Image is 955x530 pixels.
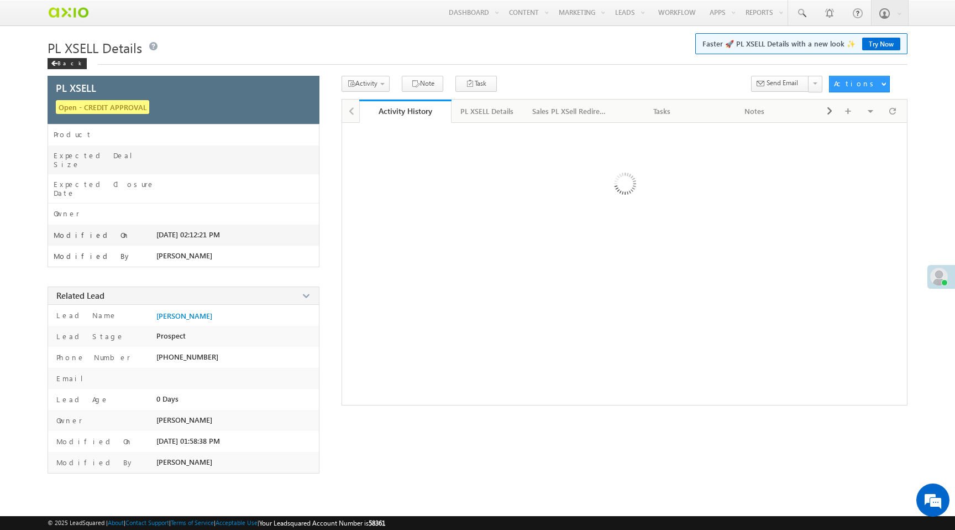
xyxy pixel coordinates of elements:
span: [PERSON_NAME] [156,251,212,260]
div: Documents [810,105,884,118]
label: Modified On [54,231,130,240]
span: [PERSON_NAME] [156,458,212,466]
label: Modified By [54,252,132,261]
button: Activity [342,76,390,92]
label: Modified By [54,458,134,467]
label: Product [54,130,92,139]
span: Faster 🚀 PL XSELL Details with a new look ✨ [702,38,900,49]
div: Actions [834,79,878,89]
span: [PHONE_NUMBER] [156,352,218,361]
a: Documents [801,100,894,123]
label: Email [54,373,92,383]
div: Notes [718,105,792,118]
span: Activity [355,79,377,87]
a: [PERSON_NAME] [156,311,212,320]
button: Actions [829,76,890,92]
a: PL XSELL Details [452,100,523,123]
a: Try Now [862,38,900,50]
label: Modified On [54,437,133,446]
span: [DATE] 01:58:38 PM [156,437,220,445]
label: Phone Number [54,352,130,362]
button: Task [455,76,497,92]
button: Send Email [751,76,809,92]
a: Terms of Service [171,519,214,526]
span: 0 Days [156,394,179,403]
label: Lead Name [54,310,117,320]
img: Loading ... [567,128,681,243]
span: [PERSON_NAME] [156,415,212,424]
a: Tasks [616,100,709,123]
span: © 2025 LeadSquared | | | | | [48,518,385,528]
label: Owner [54,415,82,425]
a: Activity History [359,100,452,123]
span: Prospect [156,331,186,340]
label: Expected Closure Date [54,180,156,198]
span: Open - CREDIT APPROVAL [56,100,149,114]
label: Lead Stage [54,331,124,341]
a: Contact Support [125,519,169,526]
div: PL XSELL Details [460,105,513,118]
span: Related Lead [56,290,104,301]
span: Your Leadsquared Account Number is [259,519,385,527]
span: 58361 [369,519,385,527]
img: Custom Logo [48,3,89,22]
div: Sales PL XSell Redirection [532,105,606,118]
label: Lead Age [54,394,109,404]
a: Acceptable Use [216,519,258,526]
span: PL XSELL Details [48,39,142,56]
a: About [108,519,124,526]
li: Sales PL XSell Redirection [523,100,616,122]
label: Owner [54,209,80,218]
div: Tasks [625,105,699,118]
div: Back [48,58,87,69]
button: Note [402,76,443,92]
span: PL XSELL [56,83,96,93]
div: Activity History [368,106,444,116]
span: Send Email [767,78,798,88]
span: [DATE] 02:12:21 PM [156,230,220,239]
a: Sales PL XSell Redirection [523,100,616,123]
a: Notes [709,100,802,123]
label: Expected Deal Size [54,151,156,169]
